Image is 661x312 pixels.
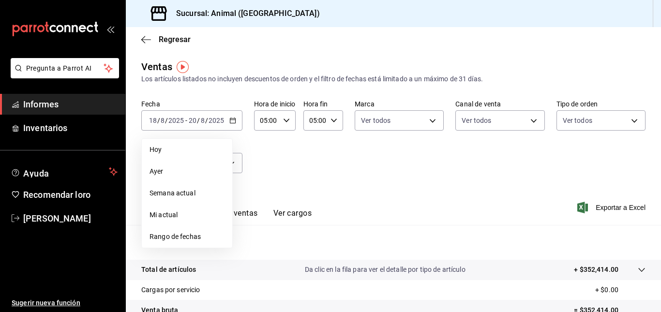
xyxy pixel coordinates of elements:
[305,266,466,273] font: Da clic en la fila para ver el detalle por tipo de artículo
[157,208,312,225] div: pestañas de navegación
[303,100,328,108] font: Hora fin
[168,117,184,124] input: ----
[208,117,225,124] input: ----
[106,25,114,33] button: abrir_cajón_menú
[556,100,598,108] font: Tipo de orden
[149,117,157,124] input: --
[157,117,160,124] font: /
[12,299,80,307] font: Sugerir nueva función
[150,233,201,240] font: Rango de fechas
[23,190,90,200] font: Recomendar loro
[176,9,320,18] font: Sucursal: Animal ([GEOGRAPHIC_DATA])
[160,117,165,124] input: --
[150,167,164,175] font: Ayer
[188,117,197,124] input: --
[23,168,49,178] font: Ayuda
[141,286,200,294] font: Cargas por servicio
[185,117,187,124] font: -
[455,100,501,108] font: Canal de venta
[355,100,375,108] font: Marca
[141,100,160,108] font: Fecha
[23,213,91,223] font: [PERSON_NAME]
[26,64,92,72] font: Pregunta a Parrot AI
[141,35,191,44] button: Regresar
[596,204,646,211] font: Exportar a Excel
[150,211,178,219] font: Mi actual
[254,100,296,108] font: Hora de inicio
[200,117,205,124] input: --
[165,117,168,124] font: /
[595,286,618,294] font: + $0.00
[205,117,208,124] font: /
[150,189,195,197] font: Semana actual
[141,266,196,273] font: Total de artículos
[177,61,189,73] img: Marcador de información sobre herramientas
[220,208,258,218] font: Ver ventas
[159,35,191,44] font: Regresar
[361,117,391,124] font: Ver todos
[11,58,119,78] button: Pregunta a Parrot AI
[23,123,67,133] font: Inventarios
[23,99,59,109] font: Informes
[7,70,119,80] a: Pregunta a Parrot AI
[273,208,312,218] font: Ver cargos
[462,117,491,124] font: Ver todos
[579,202,646,213] button: Exportar a Excel
[150,146,162,153] font: Hoy
[563,117,592,124] font: Ver todos
[574,266,618,273] font: + $352,414.00
[197,117,200,124] font: /
[141,61,172,73] font: Ventas
[141,75,483,83] font: Los artículos listados no incluyen descuentos de orden y el filtro de fechas está limitado a un m...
